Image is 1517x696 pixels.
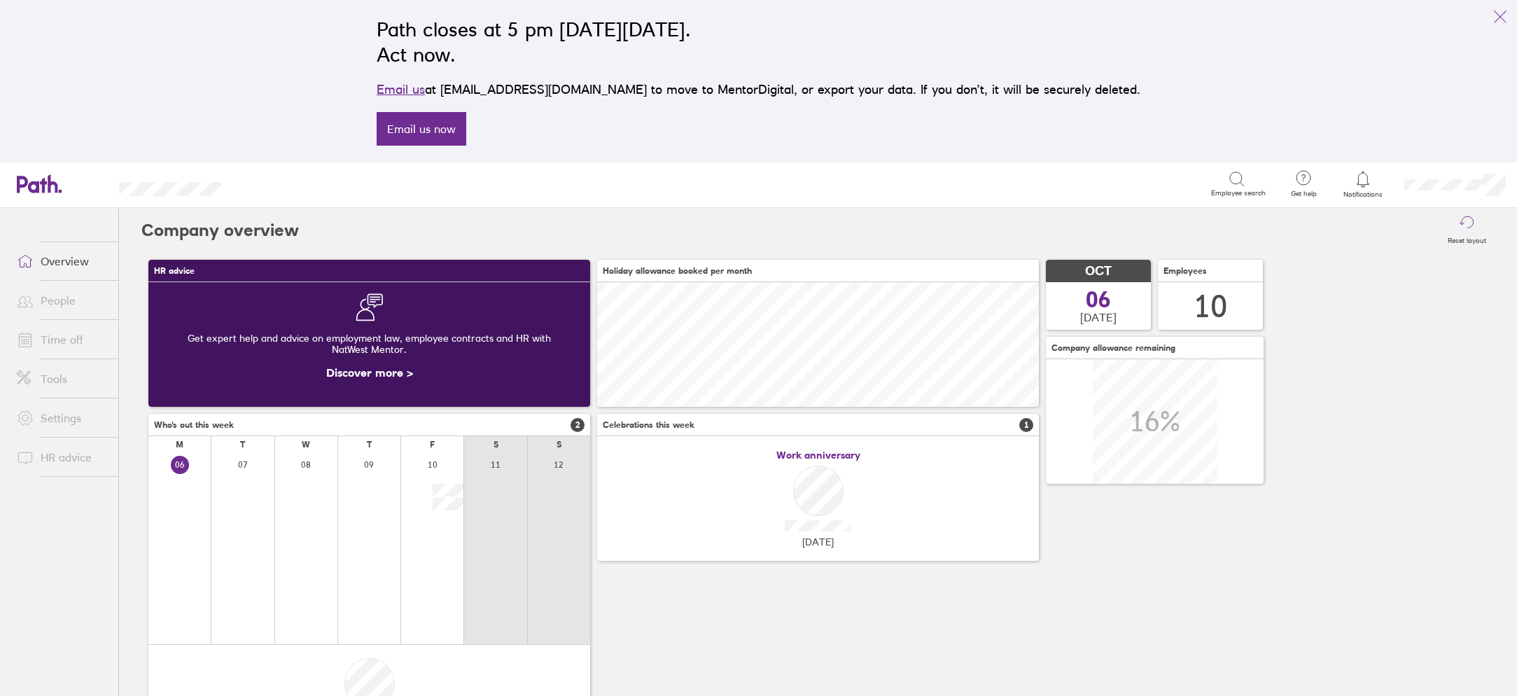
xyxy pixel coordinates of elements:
[6,404,118,432] a: Settings
[603,420,694,430] span: Celebrations this week
[603,266,752,276] span: Holiday allowance booked per month
[1085,264,1112,279] span: OCT
[367,440,372,450] div: T
[377,17,1140,67] h2: Path closes at 5 pm [DATE][DATE]. Act now.
[1194,288,1227,324] div: 10
[1281,190,1327,198] span: Get help
[6,286,118,314] a: People
[6,365,118,393] a: Tools
[6,443,118,471] a: HR advice
[1019,418,1033,432] span: 1
[377,112,466,146] a: Email us now
[240,440,245,450] div: T
[6,247,118,275] a: Overview
[259,177,295,190] div: Search
[377,82,425,97] a: Email us
[1341,190,1386,199] span: Notifications
[154,266,195,276] span: HR advice
[1086,288,1111,311] span: 06
[1211,189,1266,197] span: Employee search
[154,420,234,430] span: Who's out this week
[1341,169,1386,199] a: Notifications
[176,440,183,450] div: M
[557,440,561,450] div: S
[326,366,413,380] a: Discover more >
[802,536,834,548] span: [DATE]
[494,440,498,450] div: S
[1163,266,1207,276] span: Employees
[6,326,118,354] a: Time off
[1080,311,1117,323] span: [DATE]
[776,450,860,461] span: Work anniversary
[377,80,1140,99] p: at [EMAIL_ADDRESS][DOMAIN_NAME] to move to MentorDigital, or export your data. If you don’t, it w...
[1439,208,1495,253] button: Reset layout
[302,440,310,450] div: W
[141,208,299,253] h2: Company overview
[1051,343,1175,353] span: Company allowance remaining
[1439,232,1495,245] label: Reset layout
[430,440,435,450] div: F
[571,418,585,432] span: 2
[160,321,579,366] div: Get expert help and advice on employment law, employee contracts and HR with NatWest Mentor.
